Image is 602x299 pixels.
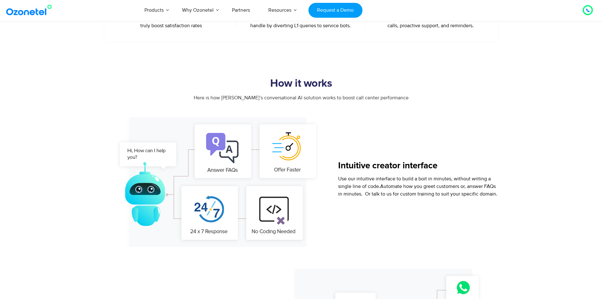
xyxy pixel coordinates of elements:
span: Here is how [PERSON_NAME]’s conversational AI solution works to boost call center performance [194,95,409,101]
span: Automate how you greet customers or, answer FAQs in minutes. Or talk to us for custom training to... [338,183,497,197]
a: Request a Demo [308,3,362,18]
span: Use our intuitive interface to build a boit in minutes, without writing a single line of code. [338,176,491,190]
h5: Intuitive creator interface [338,161,498,170]
h2: How it works [104,78,499,90]
p: Responding to customers anytime they need can truly boost satisfaction rates [116,14,226,29]
p: Combine bots with dialer to automate collection calls, proactive support, and reminders. [375,14,486,29]
p: Boost the volumes your contact center can handle by diverting L1 queries to service bots. [246,14,356,29]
